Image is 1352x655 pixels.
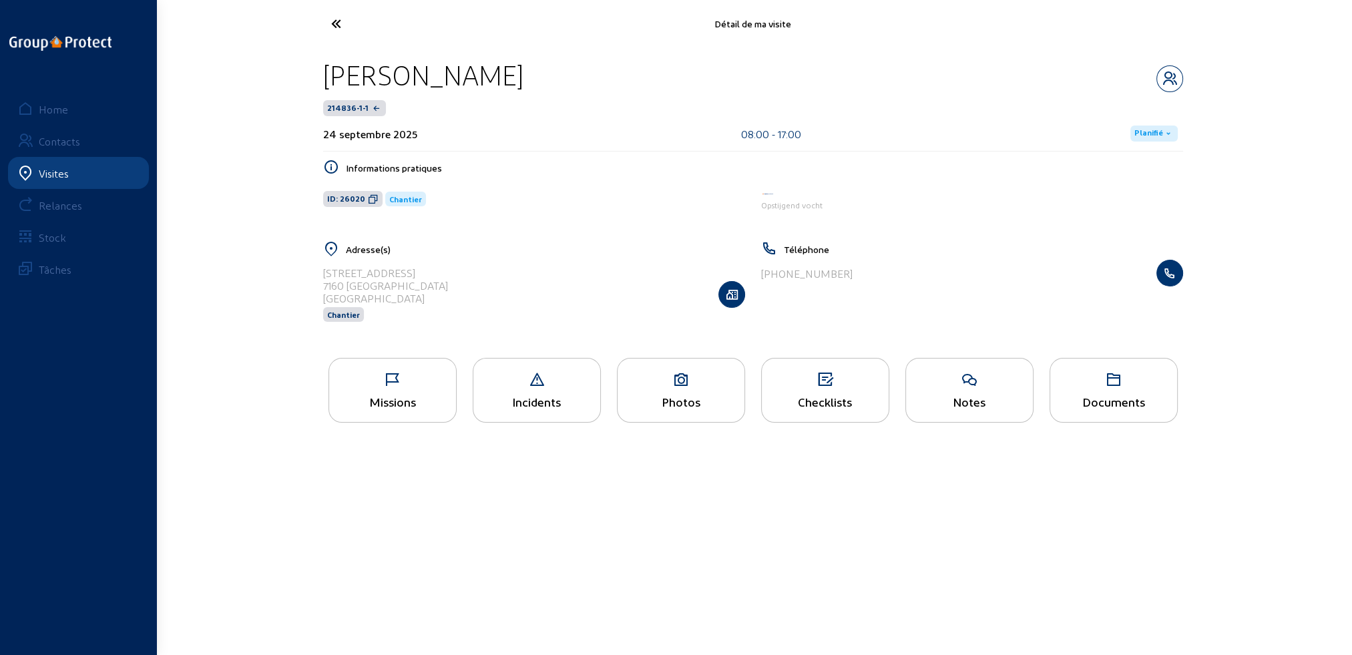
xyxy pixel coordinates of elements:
img: Aqua Protect [761,192,774,196]
a: Visites [8,157,149,189]
div: Contacts [39,135,80,148]
div: Incidents [473,395,600,409]
div: 7160 [GEOGRAPHIC_DATA] [323,279,448,292]
div: Stock [39,231,66,244]
div: [GEOGRAPHIC_DATA] [323,292,448,304]
div: Visites [39,167,69,180]
h5: Téléphone [784,244,1183,255]
div: Notes [906,395,1033,409]
a: Stock [8,221,149,253]
div: [PHONE_NUMBER] [761,267,853,280]
div: 24 septembre 2025 [323,128,417,140]
div: Documents [1050,395,1177,409]
div: Checklists [762,395,889,409]
div: Relances [39,199,82,212]
div: Missions [329,395,456,409]
span: Opstijgend vocht [761,200,823,210]
a: Relances [8,189,149,221]
div: [PERSON_NAME] [323,58,523,92]
a: Contacts [8,125,149,157]
span: Chantier [389,194,422,204]
a: Home [8,93,149,125]
span: Chantier [327,310,360,319]
span: ID: 26020 [327,194,365,204]
div: 08:00 - 17:00 [741,128,801,140]
div: Home [39,103,68,116]
div: Détail de ma visite [459,18,1047,29]
img: logo-oneline.png [9,36,111,51]
div: Photos [618,395,744,409]
span: Planifié [1134,128,1163,139]
div: Tâches [39,263,71,276]
a: Tâches [8,253,149,285]
h5: Informations pratiques [346,162,1183,174]
span: 214836-1-1 [327,103,369,114]
h5: Adresse(s) [346,244,745,255]
div: [STREET_ADDRESS] [323,266,448,279]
